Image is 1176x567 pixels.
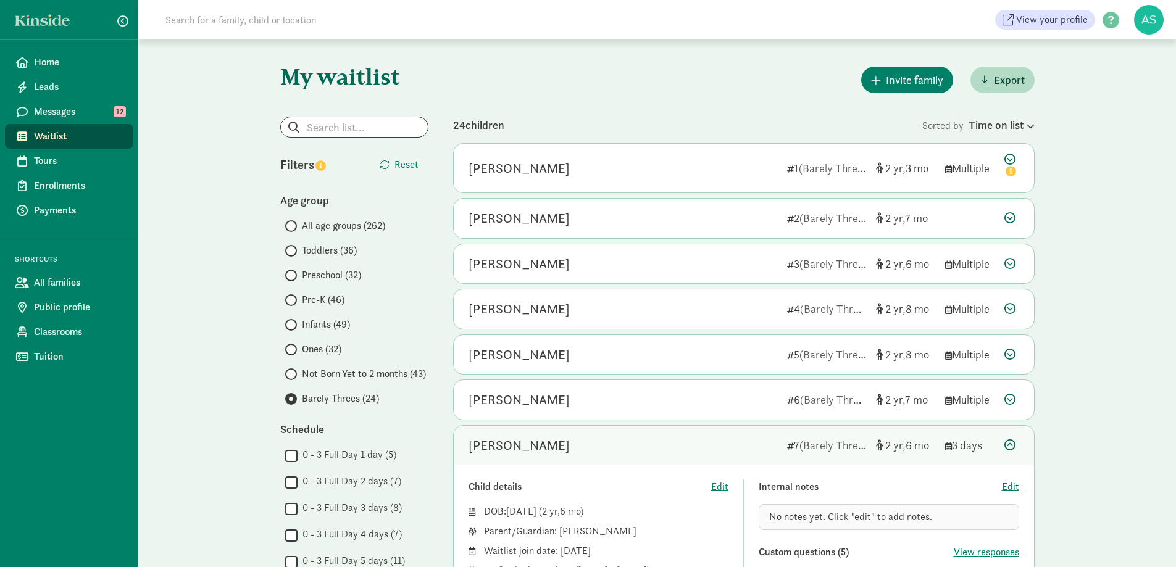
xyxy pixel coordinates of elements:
span: Payments [34,203,123,218]
span: 6 [906,438,929,452]
span: 12 [114,106,126,117]
div: Schedule [280,421,428,437]
span: Classrooms [34,325,123,339]
div: Aziel Reis Michaelson [469,436,570,455]
span: Tours [34,154,123,168]
button: View responses [954,545,1019,560]
div: [object Object] [876,255,935,272]
span: (Barely Threes) [800,392,872,407]
div: [object Object] [876,160,935,176]
span: Preschool (32) [302,268,361,283]
span: No notes yet. Click "edit" to add notes. [769,510,932,523]
a: Public profile [5,295,133,320]
span: Messages [34,104,123,119]
label: 0 - 3 Full Day 1 day (5) [298,447,396,462]
div: [object Object] [876,391,935,408]
input: Search list... [281,117,428,137]
div: DOB: ( ) [484,504,729,519]
div: Ozlee Gray [469,390,570,410]
div: Child details [469,479,712,494]
div: [object Object] [876,437,935,453]
span: 8 [906,302,929,316]
label: 0 - 3 Full Day 2 days (7) [298,474,401,489]
span: Barely Threes (24) [302,391,379,406]
a: Payments [5,198,133,223]
a: View your profile [995,10,1095,30]
span: 8 [906,347,929,362]
div: 24 children [453,117,922,133]
button: Invite family [861,67,953,93]
span: View your profile [1016,12,1088,27]
span: 2 [885,302,906,316]
div: 4 [787,300,866,317]
span: 2 [885,438,906,452]
div: Multiple [945,391,995,408]
span: 2 [542,505,560,518]
button: Edit [711,479,728,494]
label: 0 - 3 Full Day 4 days (7) [298,527,402,542]
div: Internal notes [759,479,1002,494]
span: Not Born Yet to 2 months (43) [302,366,426,381]
span: (Barely Threes) [799,257,872,271]
span: 2 [885,347,906,362]
span: 2 [885,161,906,175]
span: 6 [560,505,580,518]
div: Reya Czerski [469,159,570,178]
div: Multiple [945,346,995,363]
span: (Barely Threes) [799,347,872,362]
span: All age groups (262) [302,218,385,233]
a: Classrooms [5,320,133,344]
span: Toddlers (36) [302,243,357,258]
a: Waitlist [5,124,133,149]
span: (Barely Threes) [800,302,872,316]
span: Invite family [886,72,943,88]
span: Enrollments [34,178,123,193]
iframe: Chat Widget [1114,508,1176,567]
input: Search for a family, child or location [158,7,504,32]
div: Sorted by [922,117,1035,133]
div: Custom questions (5) [759,545,954,560]
span: 7 [905,211,928,225]
button: Edit [1002,479,1019,494]
label: 0 - 3 Full Day 3 days (8) [298,500,402,515]
a: All families [5,270,133,295]
div: Time on list [969,117,1035,133]
span: 2 [885,392,905,407]
button: Reset [370,152,428,177]
div: Age group [280,192,428,209]
div: 3 [787,255,866,272]
span: Tuition [34,349,123,364]
a: Enrollments [5,173,133,198]
div: [object Object] [876,210,935,226]
div: Soren Yeagle [469,345,570,365]
a: Home [5,50,133,75]
div: 3 days [945,437,995,453]
div: 1 [787,160,866,176]
button: Export [970,67,1035,93]
div: [object Object] [876,300,935,317]
div: Multiple [945,300,995,317]
h1: My waitlist [280,64,428,89]
span: 7 [905,392,928,407]
span: 2 [885,211,905,225]
span: (Barely Threes) [799,161,871,175]
span: Leads [34,80,123,94]
div: 6 [787,391,866,408]
span: Waitlist [34,129,123,144]
span: Public profile [34,300,123,315]
div: Waitlist join date: [DATE] [484,544,729,558]
a: Leads [5,75,133,99]
span: (Barely Threes) [799,211,872,225]
span: [DATE] [506,505,536,518]
span: 6 [906,257,929,271]
span: 2 [885,257,906,271]
div: 2 [787,210,866,226]
a: Tours [5,149,133,173]
div: Filters [280,155,354,174]
span: Pre-K (46) [302,292,344,307]
div: 5 [787,346,866,363]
